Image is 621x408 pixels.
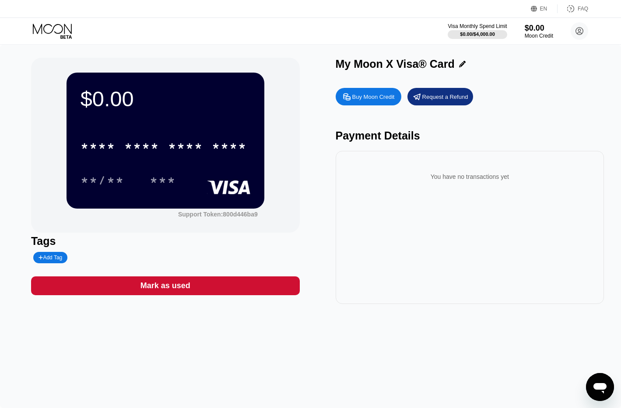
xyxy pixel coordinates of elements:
div: Visa Monthly Spend Limit$0.00/$4,000.00 [448,23,507,39]
iframe: Button to launch messaging window [586,373,614,401]
div: Add Tag [33,252,67,263]
div: You have no transactions yet [343,164,597,189]
div: $0.00 / $4,000.00 [460,31,495,37]
div: $0.00 [525,24,553,33]
div: Request a Refund [422,93,468,101]
div: Tags [31,235,300,248]
div: Support Token:800d446ba9 [178,211,258,218]
div: Buy Moon Credit [352,93,395,101]
div: Mark as used [31,276,300,295]
div: Buy Moon Credit [336,88,401,105]
div: Moon Credit [525,33,553,39]
div: EN [531,4,558,13]
div: Payment Details [336,129,604,142]
div: EN [540,6,547,12]
div: Add Tag [39,255,62,261]
div: Request a Refund [407,88,473,105]
div: FAQ [578,6,588,12]
div: My Moon X Visa® Card [336,58,455,70]
div: $0.00 [81,87,250,111]
div: Visa Monthly Spend Limit [448,23,507,29]
div: $0.00Moon Credit [525,24,553,39]
div: Mark as used [140,281,190,291]
div: Support Token: 800d446ba9 [178,211,258,218]
div: FAQ [558,4,588,13]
